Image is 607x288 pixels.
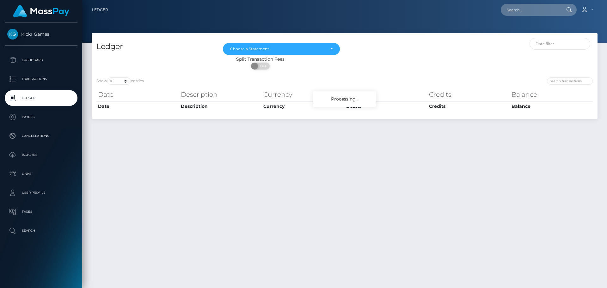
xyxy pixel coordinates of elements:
[5,52,77,68] a: Dashboard
[92,3,108,16] a: Ledger
[223,43,340,55] button: Choose a Statement
[5,147,77,163] a: Batches
[107,77,131,85] select: Showentries
[254,63,270,70] span: OFF
[547,77,593,85] input: Search transactions
[5,128,77,144] a: Cancellations
[262,101,345,111] th: Currency
[5,185,77,201] a: User Profile
[96,88,179,101] th: Date
[510,88,593,101] th: Balance
[7,207,75,217] p: Taxes
[92,56,429,63] div: Split Transaction Fees
[230,46,325,52] div: Choose a Statement
[7,188,75,198] p: User Profile
[13,5,69,17] img: MassPay Logo
[427,101,510,111] th: Credits
[7,112,75,122] p: Payees
[179,88,262,101] th: Description
[345,88,427,101] th: Debits
[345,101,427,111] th: Debits
[7,226,75,236] p: Search
[7,55,75,65] p: Dashboard
[313,91,376,107] div: Processing...
[96,41,213,52] h4: Ledger
[179,101,262,111] th: Description
[530,38,591,50] input: Date filter
[7,93,75,103] p: Ledger
[96,77,144,85] label: Show entries
[5,90,77,106] a: Ledger
[5,223,77,239] a: Search
[427,88,510,101] th: Credits
[7,150,75,160] p: Batches
[96,101,179,111] th: Date
[7,29,18,40] img: Kickr Games
[5,204,77,220] a: Taxes
[7,131,75,141] p: Cancellations
[501,4,560,16] input: Search...
[7,74,75,84] p: Transactions
[5,71,77,87] a: Transactions
[262,88,345,101] th: Currency
[510,101,593,111] th: Balance
[5,109,77,125] a: Payees
[5,166,77,182] a: Links
[5,31,77,37] span: Kickr Games
[7,169,75,179] p: Links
